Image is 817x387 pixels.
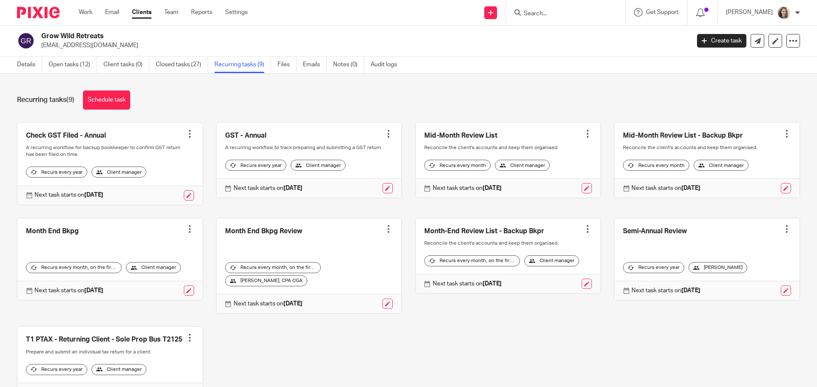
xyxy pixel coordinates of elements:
div: Client manager [91,167,146,178]
div: Client manager [694,160,748,171]
div: Client manager [126,262,181,273]
strong: [DATE] [283,185,303,191]
div: [PERSON_NAME], CPA CGA [225,275,307,286]
img: IMG_7896.JPG [777,6,791,20]
p: [EMAIL_ADDRESS][DOMAIN_NAME] [41,41,684,50]
input: Search [523,10,600,18]
strong: [DATE] [483,281,502,287]
a: Details [17,56,42,73]
strong: [DATE] [84,288,103,294]
a: Client tasks (0) [103,56,149,73]
div: Client manager [91,364,146,375]
strong: [DATE] [283,301,303,307]
div: Client manager [495,160,550,171]
strong: [DATE] [483,185,502,191]
strong: [DATE] [681,288,700,294]
div: Recurs every month, on the first workday [26,262,122,273]
div: Recurs every month [623,160,689,171]
h2: Grow Wild Retreats [41,32,556,41]
a: Recurring tasks (9) [214,56,271,73]
a: Create task [697,34,746,48]
a: Files [277,56,297,73]
p: Next task starts on [234,184,303,192]
div: Recurs every year [623,262,684,273]
a: Reports [191,8,212,17]
a: Notes (0) [333,56,364,73]
img: Pixie [17,7,60,18]
a: Work [79,8,92,17]
div: Client manager [524,255,579,266]
div: [PERSON_NAME] [688,262,747,273]
div: Recurs every month, on the first workday [225,262,321,273]
strong: [DATE] [84,192,103,198]
div: Client manager [291,160,346,171]
div: Recurs every year [225,160,286,171]
span: (9) [66,96,74,103]
div: Recurs every month, on the first workday [424,255,520,266]
p: Next task starts on [34,191,103,199]
a: Schedule task [83,90,130,110]
img: svg%3E [17,32,35,50]
p: [PERSON_NAME] [726,8,773,17]
a: Team [164,8,178,17]
a: Email [105,8,119,17]
strong: [DATE] [681,185,700,191]
div: Recurs every year [26,167,87,178]
a: Settings [225,8,248,17]
div: Recurs every year [26,364,87,375]
a: Audit logs [371,56,403,73]
p: Next task starts on [234,299,303,308]
h1: Recurring tasks [17,96,74,105]
a: Closed tasks (27) [156,56,208,73]
p: Next task starts on [34,286,103,295]
p: Next task starts on [433,184,502,192]
p: Next task starts on [631,286,700,295]
a: Open tasks (12) [49,56,97,73]
a: Clients [132,8,151,17]
p: Next task starts on [631,184,700,192]
span: Get Support [646,9,679,15]
p: Next task starts on [433,280,502,288]
div: Recurs every month [424,160,491,171]
a: Emails [303,56,327,73]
